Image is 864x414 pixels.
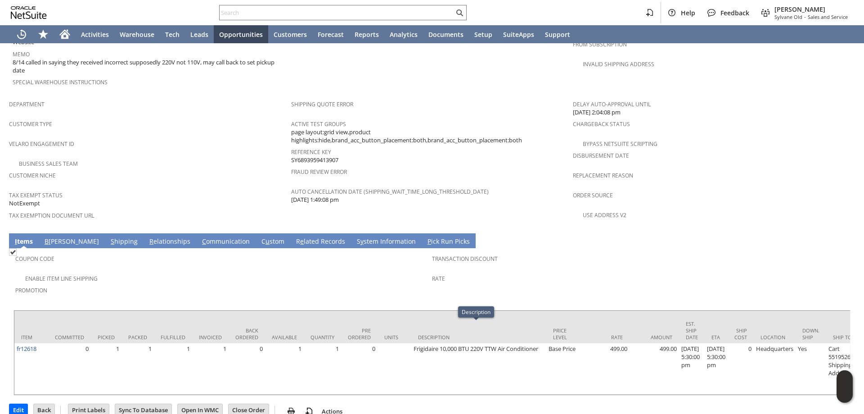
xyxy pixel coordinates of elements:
[573,41,627,48] a: From Subscription
[384,334,405,341] div: Units
[161,334,185,341] div: Fulfilled
[291,100,353,108] a: Shipping Quote Error
[498,25,540,43] a: SuiteApps
[720,9,749,17] span: Feedback
[630,343,679,395] td: 499.00
[13,50,30,58] a: Memo
[583,60,654,68] a: Invalid Shipping Address
[81,30,109,39] span: Activities
[200,237,252,247] a: Communication
[54,25,76,43] a: Home
[583,211,626,219] a: Use Address V2
[384,25,423,43] a: Analytics
[199,334,222,341] div: Invoiced
[573,100,651,108] a: Delay Auto-Approval Until
[202,237,206,246] span: C
[341,343,378,395] td: 0
[9,199,40,208] span: NotExempt
[272,334,297,341] div: Available
[59,29,70,40] svg: Home
[11,6,47,19] svg: logo
[13,78,108,86] a: Special Warehouse Instructions
[587,334,623,341] div: Rate
[291,156,338,164] span: SY6893959413907
[774,5,848,14] span: [PERSON_NAME]
[360,237,364,246] span: y
[540,25,576,43] a: Support
[15,255,54,263] a: Coupon Code
[312,25,349,43] a: Forecast
[349,25,384,43] a: Reports
[826,343,860,395] td: Cart 5519526: Shipping Address
[147,237,193,247] a: Relationships
[291,188,489,196] a: Auto Cancellation Date (shipping_wait_time_long_threshold_date)
[728,343,754,395] td: 0
[121,343,154,395] td: 1
[268,25,312,43] a: Customers
[55,334,84,341] div: Committed
[16,29,27,40] svg: Recent Records
[9,100,45,108] a: Department
[235,327,258,341] div: Back Ordered
[546,343,580,395] td: Base Price
[711,334,721,341] div: ETA
[265,343,304,395] td: 1
[774,14,802,20] span: Sylvane Old
[304,343,341,395] td: 1
[425,237,472,247] a: Pick Run Picks
[9,172,56,179] a: Customer Niche
[310,334,334,341] div: Quantity
[454,7,465,18] svg: Search
[348,327,371,341] div: Pre Ordered
[9,191,63,199] a: Tax Exempt Status
[21,334,41,341] div: Item
[265,237,270,246] span: u
[9,140,74,148] a: Velaro Engagement ID
[38,29,49,40] svg: Shortcuts
[214,25,268,43] a: Opportunities
[274,30,307,39] span: Customers
[294,237,347,247] a: Related Records
[13,237,35,247] a: Items
[190,30,208,39] span: Leads
[25,275,98,282] a: Enable Item Line Shipping
[432,255,498,263] a: Transaction Discount
[300,237,304,246] span: e
[291,148,331,156] a: Reference Key
[149,237,153,246] span: R
[259,237,287,247] a: Custom
[76,25,114,43] a: Activities
[154,343,192,395] td: 1
[45,237,49,246] span: B
[291,168,347,176] a: Fraud Review Error
[802,327,819,341] div: Down. Ship
[91,343,121,395] td: 1
[428,30,463,39] span: Documents
[13,58,287,75] span: 8/14 called in saying they received incorrect supposedly 220V not 110V, may call back to set pick...
[573,191,613,199] a: Order Source
[545,30,570,39] span: Support
[11,25,32,43] a: Recent Records
[17,345,36,353] a: fr12618
[9,120,52,128] a: Customer Type
[503,30,534,39] span: SuiteApps
[220,7,454,18] input: Search
[686,320,698,341] div: Est. Ship Date
[219,30,263,39] span: Opportunities
[9,212,94,219] a: Tax Exemption Document URL
[192,343,229,395] td: 1
[573,152,629,159] a: Disbursement Date
[355,237,418,247] a: System Information
[128,334,147,341] div: Packed
[583,140,657,148] a: Bypass NetSuite Scripting
[120,30,154,39] span: Warehouse
[32,25,54,43] div: Shortcuts
[418,334,540,341] div: Description
[423,25,469,43] a: Documents
[185,25,214,43] a: Leads
[553,327,573,341] div: Price Level
[796,343,826,395] td: Yes
[573,108,621,117] span: [DATE] 2:04:08 pm
[427,237,431,246] span: P
[837,387,853,403] span: Oracle Guided Learning Widget. To move around, please hold and drag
